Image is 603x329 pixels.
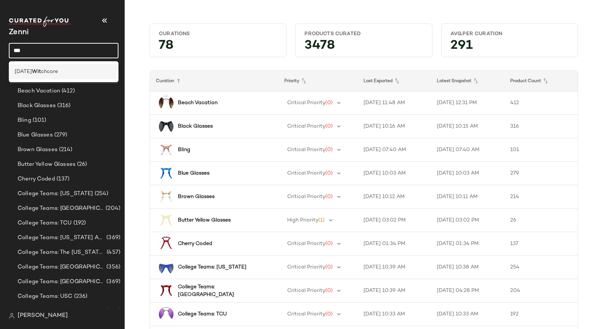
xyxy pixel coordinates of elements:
span: (137) [55,175,70,183]
span: College Teams: [GEOGRAPHIC_DATA] [18,263,105,271]
span: College Teams: [GEOGRAPHIC_DATA][US_STATE] [18,278,105,286]
th: Priority [278,71,358,91]
img: 125518-eyeglasses-front-view.jpg [159,284,173,298]
b: College Teams: [GEOGRAPHIC_DATA] [178,283,265,299]
span: Current Company Name [9,29,29,36]
td: [DATE] 04:28 PM [431,279,504,303]
span: (0) [325,171,333,176]
td: [DATE] 10:03 AM [358,162,431,185]
div: 291 [445,40,575,54]
span: College Teams: UT - [GEOGRAPHIC_DATA] [18,307,106,315]
img: 1165521-sunglasses-front-view.jpg [159,119,173,134]
span: Critical Priority [287,311,325,317]
span: College Teams: TCU [18,219,72,227]
span: (214) [58,146,73,154]
div: Avg.per Curation [450,30,569,37]
div: Curations [159,30,277,37]
td: 101 [504,138,578,162]
td: [DATE] 01:34 PM [431,232,504,256]
div: 78 [153,40,283,54]
td: [DATE] 12:31 PM [431,91,504,115]
span: Black Glasses [18,102,56,110]
span: Bling [18,116,31,125]
td: 214 [504,185,578,209]
img: svg%3e [9,313,15,319]
td: 412 [504,91,578,115]
span: College Teams: [GEOGRAPHIC_DATA] [18,204,104,213]
span: (204) [104,204,120,213]
span: College Teams: The [US_STATE] State [18,248,105,257]
span: (0) [325,147,333,153]
span: (0) [325,124,333,129]
span: Critical Priority [287,171,325,176]
td: [DATE] 10:33 AM [358,303,431,326]
span: (101) [31,116,47,125]
td: 26 [504,209,578,232]
span: (192) [72,219,86,227]
img: cfy_white_logo.C9jOOHJF.svg [9,17,71,27]
img: 1210422-eyeglasses-front-view.jpg [159,213,173,228]
td: [DATE] 10:11 AM [431,185,504,209]
span: (26) [76,160,87,169]
b: Bling [178,146,190,154]
span: (0) [325,194,333,200]
span: (0) [325,311,333,317]
td: 192 [504,303,578,326]
span: Brown Glasses [18,146,58,154]
span: (412) [60,87,75,95]
th: Product Count [504,71,578,91]
span: (0) [325,288,333,293]
span: Critical Priority [287,288,325,293]
td: [DATE] 10:38 AM [431,256,504,279]
span: (0) [325,241,333,246]
td: [DATE] 11:48 AM [358,91,431,115]
td: [DATE] 03:02 PM [431,209,504,232]
span: High Priority [287,217,318,223]
td: [DATE] 10:33 AM [431,303,504,326]
td: 254 [504,256,578,279]
b: Wit [32,68,41,76]
td: [DATE] 07:40 AM [358,138,431,162]
td: 204 [504,279,578,303]
b: Butter Yellow Glasses [178,216,231,224]
span: Critical Priority [287,124,325,129]
span: Beach Vacation [18,87,60,95]
span: Critical Priority [287,194,325,200]
td: [DATE] 03:02 PM [358,209,431,232]
b: Brown Glasses [178,193,215,201]
span: College Teams: USC [18,292,73,301]
span: Blue Glasses [18,131,53,139]
th: Curation [150,71,278,91]
span: College Teams: [US_STATE] [18,190,93,198]
span: (316) [56,102,71,110]
td: [DATE] 10:39 AM [358,279,431,303]
img: 1136021-sunglasses-front-view.jpg [159,307,173,322]
b: Beach Vacation [178,99,218,107]
b: College Teams: TCU [178,310,227,318]
span: College Teams: [US_STATE] A&M [18,234,105,242]
span: [PERSON_NAME] [18,311,68,320]
td: 316 [504,115,578,138]
div: 3478 [299,40,429,54]
span: (227) [106,307,120,315]
span: (236) [73,292,88,301]
span: Butter Yellow Glasses [18,160,76,169]
img: 7810715-eyeglasses-front-view.jpg [159,190,173,204]
span: (0) [325,264,333,270]
td: [DATE] 10:39 AM [358,256,431,279]
b: College Teams: [US_STATE] [178,263,246,271]
img: LAC778S16-sunglasses-front-view.jpg [159,260,173,275]
img: 4451815-eyeglasses-front-view.jpg [159,143,173,157]
span: Critical Priority [287,264,325,270]
span: Critical Priority [287,100,325,106]
span: chcore [41,68,58,76]
span: Critical Priority [287,241,325,246]
th: Latest Snapshot [431,71,504,91]
span: [DATE] [15,68,32,76]
span: (279) [53,131,67,139]
b: Black Glasses [178,123,213,130]
div: Products Curated [304,30,423,37]
td: 279 [504,162,578,185]
span: (457) [105,248,120,257]
td: [DATE] 01:34 PM [358,232,431,256]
